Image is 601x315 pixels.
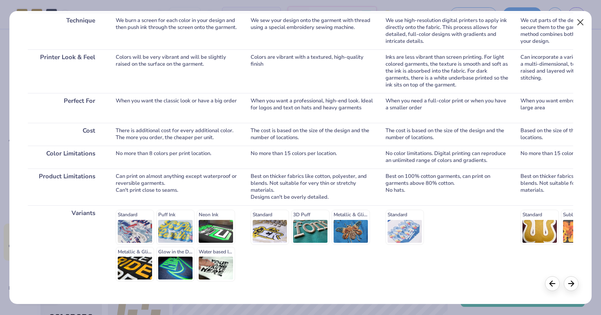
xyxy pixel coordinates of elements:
div: Color Limitations [28,146,103,169]
div: We burn a screen for each color in your design and then push ink through the screen onto the garm... [116,13,238,49]
div: We sew your design onto the garment with thread using a special embroidery sewing machine. [251,13,373,49]
div: Perfect For [28,93,103,123]
div: No color limitations. Digital printing can reproduce an unlimited range of colors and gradients. [386,146,508,169]
div: We use high-resolution digital printers to apply ink directly onto the fabric. This process allow... [386,13,508,49]
div: When you want the classic look or have a big order [116,93,238,123]
div: No more than 8 colors per print location. [116,146,238,169]
div: When you need a full-color print or when you have a smaller order [386,93,508,123]
div: No more than 15 colors per location. [251,146,373,169]
div: Can print on almost anything except waterproof or reversible garments. Can't print close to seams. [116,169,238,205]
div: Colors will be very vibrant and will be slightly raised on the surface on the garment. [116,49,238,93]
button: Close [573,15,588,30]
div: The cost is based on the size of the design and the number of locations. [251,123,373,146]
div: Inks are less vibrant than screen printing. For light colored garments, the texture is smooth and... [386,49,508,93]
div: Cost [28,123,103,146]
div: Best on thicker fabrics like cotton, polyester, and blends. Not suitable for very thin or stretch... [251,169,373,205]
div: Printer Look & Feel [28,49,103,93]
div: Product Limitations [28,169,103,205]
div: Best on 100% cotton garments, can print on garments above 80% cotton. No hats. [386,169,508,205]
div: When you want a professional, high-end look. Ideal for logos and text on hats and heavy garments [251,93,373,123]
div: There is additional cost for every additional color. The more you order, the cheaper per unit. [116,123,238,146]
div: Technique [28,13,103,49]
div: Colors are vibrant with a textured, high-quality finish [251,49,373,93]
div: The cost is based on the size of the design and the number of locations. [386,123,508,146]
div: Variants [28,205,103,286]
